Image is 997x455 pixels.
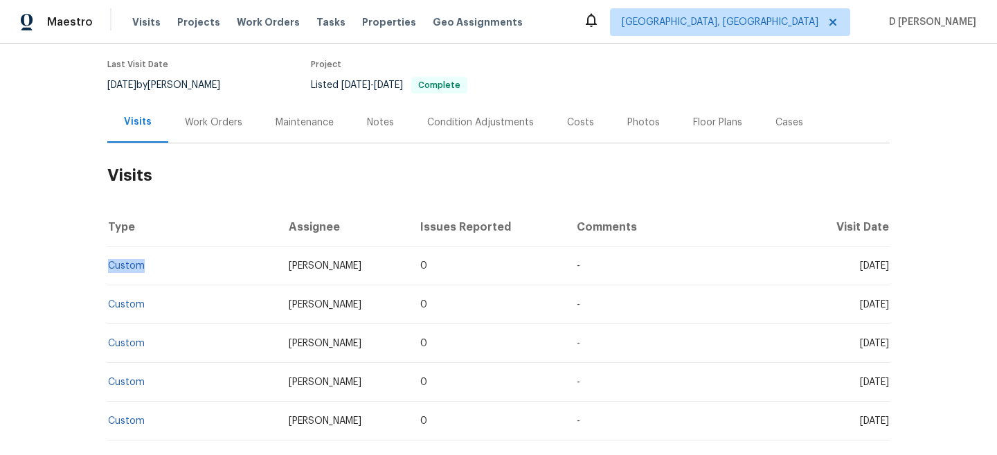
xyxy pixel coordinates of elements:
span: 0 [420,377,427,387]
a: Custom [108,261,145,271]
span: [PERSON_NAME] [289,416,361,426]
span: [GEOGRAPHIC_DATA], [GEOGRAPHIC_DATA] [622,15,818,29]
th: Comments [566,208,800,247]
span: - [577,416,580,426]
span: Last Visit Date [107,60,168,69]
span: Listed [311,80,467,90]
span: Projects [177,15,220,29]
div: Notes [367,116,394,130]
span: Complete [413,81,466,89]
span: - [577,261,580,271]
div: Visits [124,115,152,129]
div: Work Orders [185,116,242,130]
span: - [577,300,580,310]
span: 0 [420,300,427,310]
span: Visits [132,15,161,29]
a: Custom [108,377,145,387]
th: Assignee [278,208,409,247]
h2: Visits [107,143,890,208]
div: Photos [627,116,660,130]
span: [PERSON_NAME] [289,300,361,310]
span: - [577,339,580,348]
span: 0 [420,416,427,426]
span: Project [311,60,341,69]
span: - [341,80,403,90]
span: [DATE] [860,416,889,426]
span: Tasks [316,17,345,27]
span: [PERSON_NAME] [289,261,361,271]
a: Custom [108,416,145,426]
span: Maestro [47,15,93,29]
span: [DATE] [341,80,370,90]
div: Cases [775,116,803,130]
span: - [577,377,580,387]
div: by [PERSON_NAME] [107,77,237,93]
th: Issues Reported [409,208,566,247]
span: [DATE] [860,377,889,387]
th: Visit Date [800,208,890,247]
span: D [PERSON_NAME] [883,15,976,29]
span: [DATE] [860,300,889,310]
span: 0 [420,339,427,348]
div: Maintenance [276,116,334,130]
span: Work Orders [237,15,300,29]
span: [PERSON_NAME] [289,339,361,348]
span: [DATE] [860,261,889,271]
span: [DATE] [860,339,889,348]
div: Floor Plans [693,116,742,130]
span: [DATE] [374,80,403,90]
span: [PERSON_NAME] [289,377,361,387]
a: Custom [108,300,145,310]
div: Costs [567,116,594,130]
span: Geo Assignments [433,15,523,29]
a: Custom [108,339,145,348]
span: 0 [420,261,427,271]
span: Properties [362,15,416,29]
span: [DATE] [107,80,136,90]
div: Condition Adjustments [427,116,534,130]
th: Type [107,208,278,247]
